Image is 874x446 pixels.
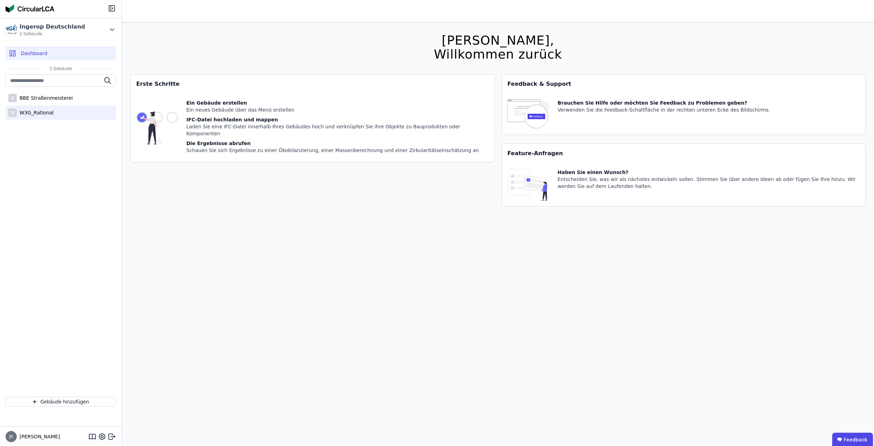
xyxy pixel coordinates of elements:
div: IFC-Datei hochladen und mappen [186,116,489,123]
div: BBE Straßenmeisterei [17,95,73,101]
span: [PERSON_NAME] [17,433,60,440]
img: Ingerop Deutschland [6,24,17,35]
img: feedback-icon-HCTs5lye.svg [508,99,549,129]
div: Ein Gebäude erstellen [186,99,489,106]
div: Feedback & Support [502,74,866,94]
div: Willkommen zurück [434,47,562,61]
div: W3G_Rational [17,109,54,116]
div: Schauen Sie sich Ergebnisse zu einer Ökobilanzierung, einer Massenberechnung und einer Zirkularit... [186,147,489,154]
div: Laden Sie eine IFC-Datei innerhalb Ihres Gebäudes hoch und verknüpfen Sie ihre Objekte zu Bauprod... [186,123,489,137]
div: Ein neues Gebäude über das Menü erstellen [186,106,489,113]
span: JK [9,434,13,439]
img: getting_started_tile-DrF_GRSv.svg [136,99,178,157]
div: Feature-Anfragen [502,144,866,163]
img: Concular [6,4,54,13]
div: W [8,108,17,117]
button: Gebäude hinzufügen [6,397,116,407]
div: Verwenden Sie die Feedback-Schaltfläche in der rechten unteren Ecke des Bildschirms. [558,106,770,113]
span: 2 Gebäude [42,66,79,71]
div: Entscheiden Sie, was wir als nächstes entwickeln sollen. Stimmen Sie über andere Ideen ab oder fü... [558,176,860,190]
img: feature_request_tile-UiXE1qGU.svg [508,169,549,201]
div: Die Ergebnisse abrufen [186,140,489,147]
div: Haben Sie einen Wunsch? [558,169,860,176]
span: 2 Gebäude [20,31,85,37]
div: Brauchen Sie Hilfe oder möchten Sie Feedback zu Problemen geben? [558,99,770,106]
div: Ingerop Deutschland [20,23,85,31]
div: [PERSON_NAME], [434,33,562,47]
span: Dashboard [21,50,47,57]
div: Erste Schritte [131,74,494,94]
div: B [8,94,17,102]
